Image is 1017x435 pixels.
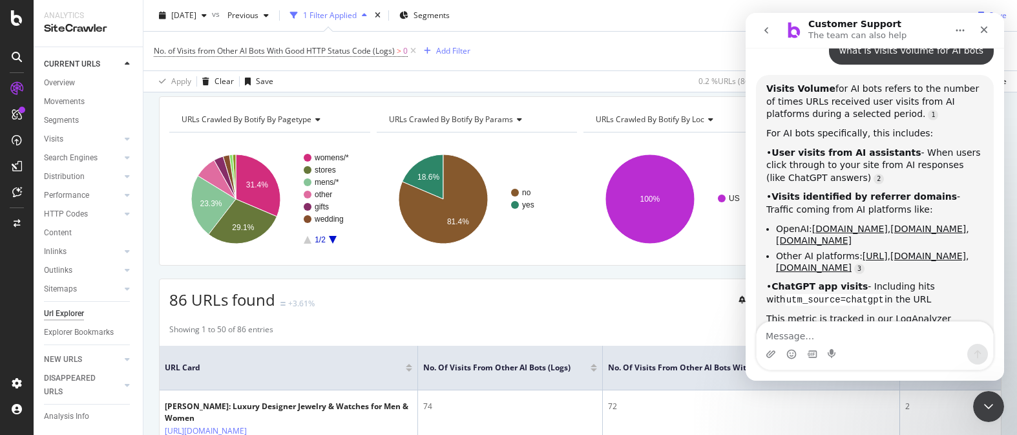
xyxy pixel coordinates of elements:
[21,268,238,293] div: • - Including hits with in the URL
[44,410,89,423] div: Analysis Info
[44,307,134,321] a: Url Explorer
[21,70,90,81] b: Visits Volume
[109,251,119,261] a: Source reference 9276072:
[315,235,326,244] text: 1/2
[285,5,372,26] button: 1 Filter Applied
[44,226,72,240] div: Content
[44,189,121,202] a: Performance
[41,336,51,346] button: Emoji picker
[246,180,268,189] text: 31.4%
[44,282,121,296] a: Sitemaps
[423,401,597,412] div: 74
[20,336,30,346] button: Upload attachment
[315,202,329,211] text: gifts
[386,109,566,130] h4: URLs Crawled By Botify By params
[593,109,773,130] h4: URLs Crawled By Botify By loc
[179,109,359,130] h4: URLs Crawled By Botify By pagetype
[222,10,258,21] span: Previous
[169,289,275,310] span: 86 URLs found
[583,143,784,255] svg: A chart.
[222,331,242,352] button: Send a message…
[67,211,142,221] a: [DOMAIN_NAME]
[44,245,67,259] div: Inlinks
[215,76,234,87] div: Clear
[403,42,408,60] span: 0
[44,95,134,109] a: Movements
[61,336,72,346] button: Gif picker
[423,362,571,374] span: No. of Visits from Other AI Bots (Logs)
[30,237,238,261] li: Other AI platforms: , ,
[280,302,286,306] img: Equal
[182,97,193,107] a: Source reference 9276138:
[171,76,191,87] div: Apply
[288,298,315,309] div: +3.61%
[377,143,578,255] div: A chart.
[44,58,121,71] a: CURRENT URLS
[44,170,85,184] div: Distribution
[44,170,121,184] a: Distribution
[315,165,336,175] text: stores
[417,173,439,182] text: 18.6%
[973,391,1004,422] iframe: Intercom live chat
[44,410,134,423] a: Analysis Info
[145,211,220,221] a: [DOMAIN_NAME]
[165,401,412,424] div: [PERSON_NAME]: Luxury Designer Jewelry & Watches for Men & Women
[372,9,383,22] div: times
[522,200,534,209] text: yes
[446,217,468,226] text: 81.4%
[26,268,122,279] b: ChatGPT app visits
[44,282,77,296] div: Sitemaps
[197,71,234,92] button: Clear
[729,194,740,203] text: US
[44,114,134,127] a: Segments
[30,249,106,260] a: [DOMAIN_NAME]
[44,133,121,146] a: Visits
[256,76,273,87] div: Save
[596,114,704,125] span: URLs Crawled By Botify By loc
[154,71,191,92] button: Apply
[145,238,220,248] a: [DOMAIN_NAME]
[640,195,660,204] text: 100%
[222,5,274,26] button: Previous
[44,353,82,366] div: NEW URLS
[44,264,121,277] a: Outlinks
[44,264,72,277] div: Outlinks
[165,362,403,374] span: URL Card
[200,199,222,208] text: 23.3%
[44,95,85,109] div: Movements
[232,223,254,232] text: 29.1%
[21,134,238,172] div: • - When users click through to your site from AI responses (like ChatGPT answers)
[30,210,238,234] li: OpenAI: , ,
[154,45,395,56] span: No. of Visits from Other AI Bots With Good HTTP Status Code (Logs)
[44,21,132,36] div: SiteCrawler
[44,58,100,71] div: CURRENT URLS
[44,326,114,339] div: Explorer Bookmarks
[44,307,84,321] div: Url Explorer
[44,207,121,221] a: HTTP Codes
[44,245,121,259] a: Inlinks
[21,300,238,388] div: This metric is tracked in our LogAnalyzer reports and shows actual user engagement - when people ...
[746,13,1004,381] iframe: Intercom live chat
[26,134,175,145] b: User visits from AI assistants
[973,5,1007,26] button: Save
[608,362,868,374] span: No. of Visits from Other AI Bots With Good HTTP Status Code (Logs)
[44,189,89,202] div: Performance
[26,178,211,189] b: Visits identified by referrer domains
[522,188,531,197] text: no
[21,114,238,127] div: For AI bots specifically, this includes:
[397,45,401,56] span: >
[989,10,1007,21] div: Save
[182,114,311,125] span: URLs Crawled By Botify By pagetype
[40,281,139,293] code: utm_source=chatgpt
[314,153,349,162] text: womens/*
[154,5,212,26] button: [DATE]
[44,76,75,90] div: Overview
[44,207,88,221] div: HTTP Codes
